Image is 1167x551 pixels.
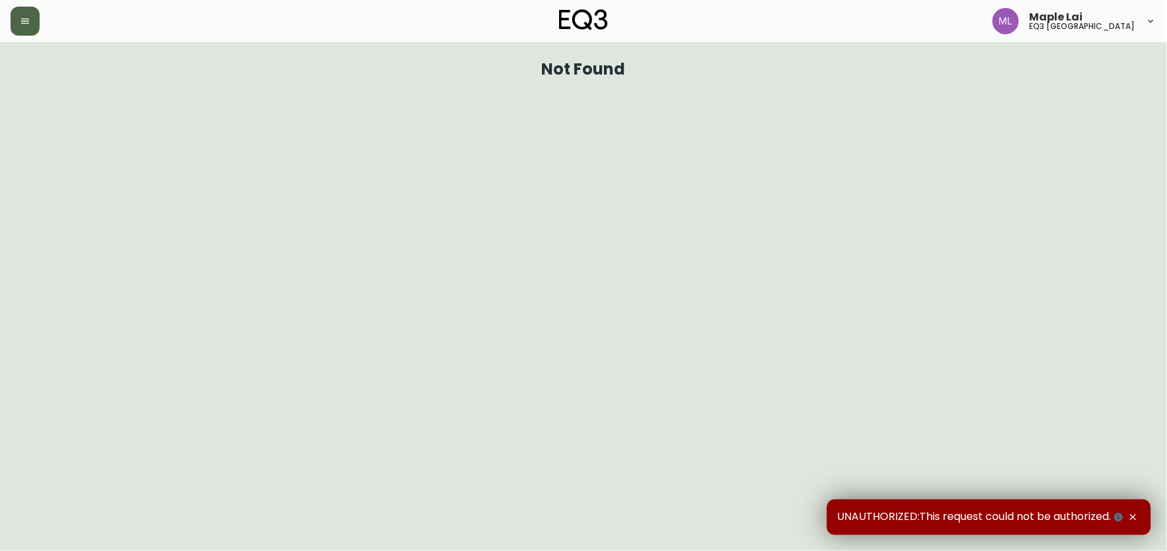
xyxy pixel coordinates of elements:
[559,9,608,30] img: logo
[542,63,626,75] h1: Not Found
[1030,22,1135,30] h5: eq3 [GEOGRAPHIC_DATA]
[993,8,1019,34] img: 61e28cffcf8cc9f4e300d877dd684943
[1030,12,1083,22] span: Maple Lai
[838,510,1126,525] span: UNAUTHORIZED:This request could not be authorized.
